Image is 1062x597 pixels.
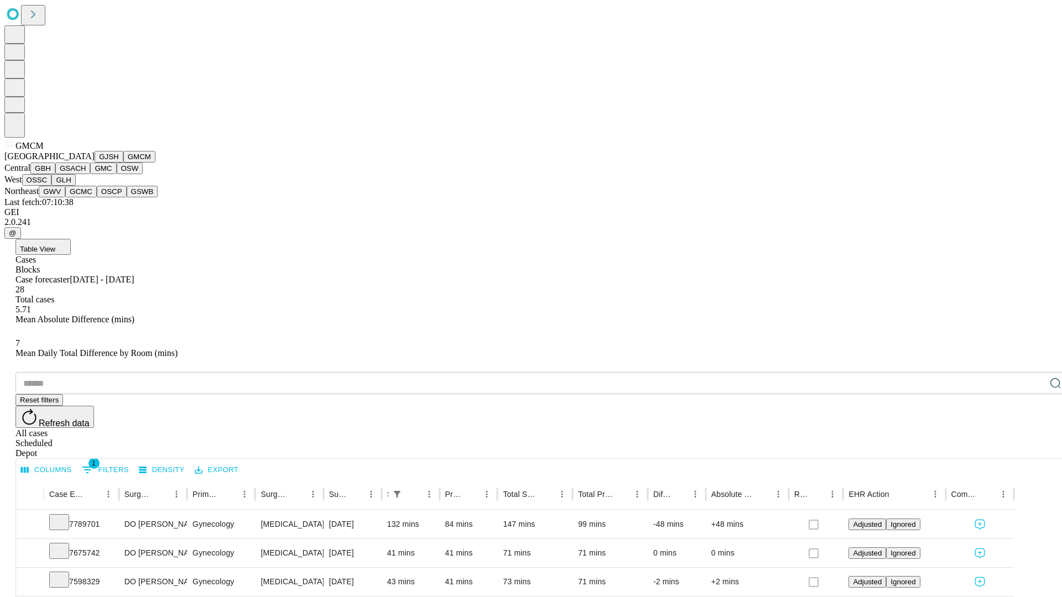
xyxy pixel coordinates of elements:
span: 7 [15,338,20,348]
div: 0 mins [711,539,783,567]
button: GLH [51,174,75,186]
button: Adjusted [848,547,886,559]
div: 2.0.241 [4,217,1058,227]
button: Menu [629,486,645,502]
div: 7675742 [49,539,113,567]
button: GBH [30,163,55,174]
button: Menu [169,486,184,502]
div: Case Epic Id [49,490,84,499]
button: Sort [891,486,906,502]
div: Difference [653,490,671,499]
div: 7789701 [49,510,113,538]
button: GWV [39,186,65,197]
span: Adjusted [853,520,882,528]
button: Reset filters [15,394,63,406]
div: Predicted In Room Duration [445,490,463,499]
span: Northeast [4,186,39,196]
div: 7598329 [49,568,113,596]
span: 1 [88,458,100,469]
button: GSWB [127,186,158,197]
div: GEI [4,207,1058,217]
button: Density [136,462,188,479]
div: DO [PERSON_NAME] [PERSON_NAME] Do [124,510,181,538]
button: Show filters [79,461,132,479]
div: DO [PERSON_NAME] [PERSON_NAME] Do [124,539,181,567]
button: Sort [348,486,363,502]
button: Adjusted [848,519,886,530]
span: Refresh data [39,418,90,428]
div: Surgeon Name [124,490,152,499]
div: 41 mins [445,539,492,567]
span: [DATE] - [DATE] [70,275,134,284]
button: Select columns [18,462,75,479]
div: [MEDICAL_DATA] WITH [MEDICAL_DATA] AND/OR [MEDICAL_DATA] WITH OR WITHOUT D&C [261,568,317,596]
button: Menu [305,486,321,502]
button: OSCP [97,186,127,197]
div: 84 mins [445,510,492,538]
button: GJSH [95,151,123,163]
button: GCMC [65,186,97,197]
span: @ [9,229,17,237]
div: [MEDICAL_DATA] WITH [MEDICAL_DATA] AND/OR [MEDICAL_DATA] WITH OR WITHOUT D&C [261,539,317,567]
button: GMCM [123,151,155,163]
span: Total cases [15,295,54,304]
button: Expand [22,544,38,563]
button: @ [4,227,21,239]
span: Ignored [891,520,915,528]
span: [GEOGRAPHIC_DATA] [4,151,95,161]
button: Menu [363,486,379,502]
div: Resolved in EHR [794,490,809,499]
button: Ignored [886,519,920,530]
div: 73 mins [503,568,567,596]
button: Table View [15,239,71,255]
div: 41 mins [445,568,492,596]
div: Gynecology [192,510,249,538]
div: 1 active filter [389,486,405,502]
button: GMC [90,163,116,174]
span: Central [4,163,30,172]
div: 43 mins [387,568,434,596]
div: 41 mins [387,539,434,567]
div: +48 mins [711,510,783,538]
span: Mean Absolute Difference (mins) [15,315,134,324]
span: GMCM [15,141,44,150]
div: -48 mins [653,510,700,538]
button: Export [192,462,241,479]
span: Ignored [891,578,915,586]
div: [DATE] [329,510,376,538]
button: Menu [825,486,840,502]
button: Sort [290,486,305,502]
div: [DATE] [329,539,376,567]
button: OSSC [22,174,52,186]
div: +2 mins [711,568,783,596]
button: Sort [539,486,554,502]
span: 28 [15,285,24,294]
button: Ignored [886,576,920,588]
span: West [4,175,22,184]
button: Show filters [389,486,405,502]
div: Surgery Date [329,490,347,499]
button: GSACH [55,163,90,174]
div: [MEDICAL_DATA] DIAGNOSTIC [261,510,317,538]
div: Gynecology [192,568,249,596]
div: Surgery Name [261,490,288,499]
div: Comments [951,490,979,499]
span: Ignored [891,549,915,557]
button: Menu [771,486,786,502]
div: Absolute Difference [711,490,754,499]
span: Adjusted [853,578,882,586]
div: Total Scheduled Duration [503,490,538,499]
button: Sort [980,486,996,502]
button: Menu [101,486,116,502]
button: Menu [479,486,494,502]
span: Mean Daily Total Difference by Room (mins) [15,348,178,358]
span: Case forecaster [15,275,70,284]
div: 71 mins [503,539,567,567]
button: Sort [614,486,629,502]
button: Menu [237,486,252,502]
span: Reset filters [20,396,59,404]
div: 71 mins [578,568,642,596]
span: 5.71 [15,305,31,314]
div: DO [PERSON_NAME] [PERSON_NAME] Do [124,568,181,596]
button: Sort [755,486,771,502]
